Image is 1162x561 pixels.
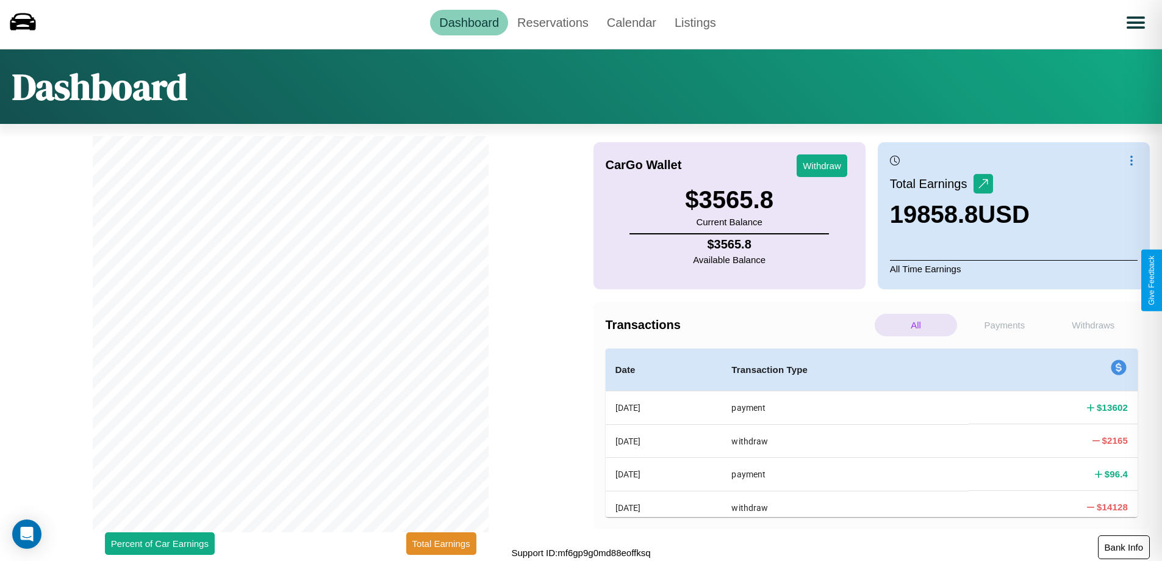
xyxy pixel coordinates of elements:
[685,214,773,230] p: Current Balance
[12,62,187,112] h1: Dashboard
[606,458,722,491] th: [DATE]
[406,532,476,555] button: Total Earnings
[685,186,773,214] h3: $ 3565.8
[1098,535,1150,559] button: Bank Info
[1097,501,1128,513] h4: $ 14128
[105,532,215,555] button: Percent of Car Earnings
[606,424,722,457] th: [DATE]
[12,519,41,549] div: Open Intercom Messenger
[1119,5,1153,40] button: Open menu
[890,173,974,195] p: Total Earnings
[875,314,957,336] p: All
[1052,314,1135,336] p: Withdraws
[606,318,872,332] h4: Transactions
[508,10,598,35] a: Reservations
[722,424,969,457] th: withdraw
[1097,401,1128,414] h4: $ 13602
[615,363,712,377] h4: Date
[693,252,766,268] p: Available Balance
[606,158,682,172] h4: CarGo Wallet
[797,154,847,177] button: Withdraw
[511,545,650,561] p: Support ID: mf6gp9g0md88eoffksq
[722,391,969,425] th: payment
[693,237,766,252] h4: $ 3565.8
[890,201,1030,228] h3: 19858.8 USD
[606,391,722,425] th: [DATE]
[665,10,725,35] a: Listings
[1102,434,1128,447] h4: $ 2165
[1147,256,1156,305] div: Give Feedback
[731,363,959,377] h4: Transaction Type
[598,10,665,35] a: Calendar
[722,458,969,491] th: payment
[890,260,1138,277] p: All Time Earnings
[430,10,508,35] a: Dashboard
[606,491,722,524] th: [DATE]
[722,491,969,524] th: withdraw
[963,314,1045,336] p: Payments
[1105,468,1128,480] h4: $ 96.4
